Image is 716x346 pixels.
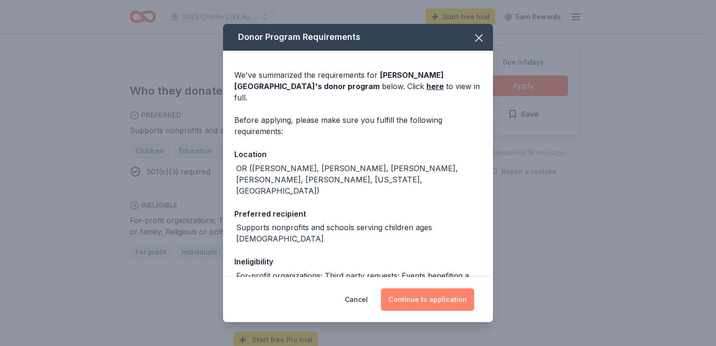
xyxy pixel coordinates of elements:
[381,288,474,311] button: Continue to application
[426,81,444,92] a: here
[236,163,482,196] div: OR ([PERSON_NAME], [PERSON_NAME], [PERSON_NAME], [PERSON_NAME], [PERSON_NAME], [US_STATE], [GEOGR...
[234,208,482,220] div: Preferred recipient
[234,148,482,160] div: Location
[345,288,368,311] button: Cancel
[234,114,482,137] div: Before applying, please make sure you fulfill the following requirements:
[223,24,493,51] div: Donor Program Requirements
[236,270,482,304] div: For-profit organizations; Third party requests; Events benefiting a single person or family; Reli...
[234,69,482,103] div: We've summarized the requirements for below. Click to view in full.
[236,222,482,244] div: Supports nonprofits and schools serving children ages [DEMOGRAPHIC_DATA]
[234,256,482,268] div: Ineligibility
